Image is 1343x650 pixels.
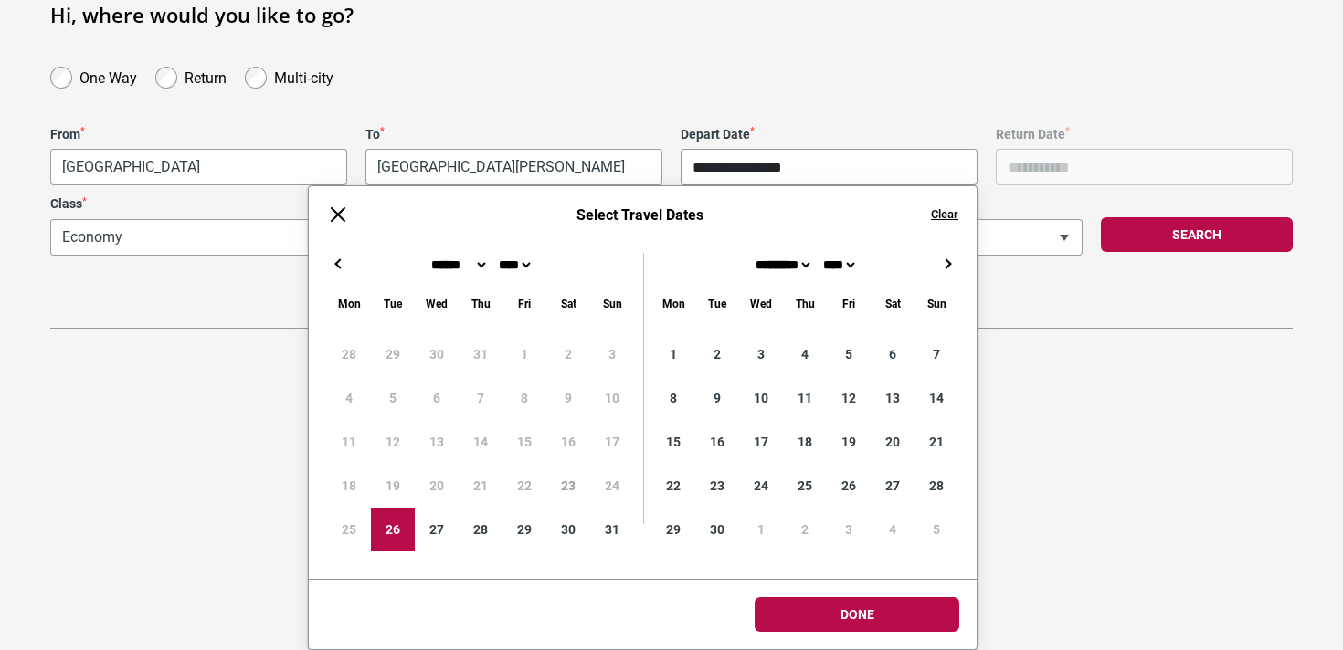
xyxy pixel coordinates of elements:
div: 1 [651,332,695,376]
label: One Way [79,65,137,87]
div: 27 [415,508,459,551]
div: 18 [783,420,827,464]
div: 30 [546,508,590,551]
span: Berlin, Germany [365,149,662,185]
div: Wednesday [415,293,459,314]
div: 12 [827,376,871,420]
label: To [365,127,662,142]
div: Thursday [459,293,502,314]
div: Sunday [590,293,634,314]
span: Economy [51,220,556,255]
h6: Select Travel Dates [367,206,913,224]
div: 26 [371,508,415,551]
div: 15 [651,420,695,464]
span: Berlin, Germany [366,150,661,184]
div: 27 [871,464,915,508]
div: 10 [739,376,783,420]
div: 28 [915,464,958,508]
div: Sunday [915,293,958,314]
div: 4 [783,332,827,376]
div: 31 [590,508,634,551]
div: 3 [739,332,783,376]
div: 2 [695,332,739,376]
div: 6 [871,332,915,376]
div: Friday [827,293,871,314]
div: Friday [502,293,546,314]
div: 22 [651,464,695,508]
div: 24 [739,464,783,508]
label: Class [50,196,557,212]
div: 28 [459,508,502,551]
div: 25 [783,464,827,508]
div: 13 [871,376,915,420]
div: Monday [651,293,695,314]
div: 5 [915,508,958,551]
div: Tuesday [371,293,415,314]
div: 11 [783,376,827,420]
label: Return [185,65,227,87]
div: Monday [327,293,371,314]
button: Search [1101,217,1293,252]
div: 29 [651,508,695,551]
div: Wednesday [739,293,783,314]
div: Saturday [871,293,915,314]
label: Depart Date [681,127,978,142]
div: 23 [695,464,739,508]
div: 5 [827,332,871,376]
div: 4 [871,508,915,551]
div: 26 [827,464,871,508]
button: ← [327,253,349,275]
div: Tuesday [695,293,739,314]
span: Shanghai, China [50,149,347,185]
button: Done [755,597,959,632]
div: 8 [651,376,695,420]
div: Thursday [783,293,827,314]
div: 17 [739,420,783,464]
div: 16 [695,420,739,464]
div: 30 [695,508,739,551]
div: 19 [827,420,871,464]
div: 14 [915,376,958,420]
div: 3 [827,508,871,551]
div: Saturday [546,293,590,314]
div: 7 [915,332,958,376]
span: Shanghai, China [51,150,346,184]
button: → [936,253,958,275]
div: 20 [871,420,915,464]
div: 1 [739,508,783,551]
h1: Hi, where would you like to go? [50,3,1293,26]
span: Economy [50,219,557,256]
div: 29 [502,508,546,551]
label: From [50,127,347,142]
button: Clear [931,206,958,223]
div: 2 [783,508,827,551]
label: Multi-city [274,65,333,87]
div: 9 [695,376,739,420]
div: 21 [915,420,958,464]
